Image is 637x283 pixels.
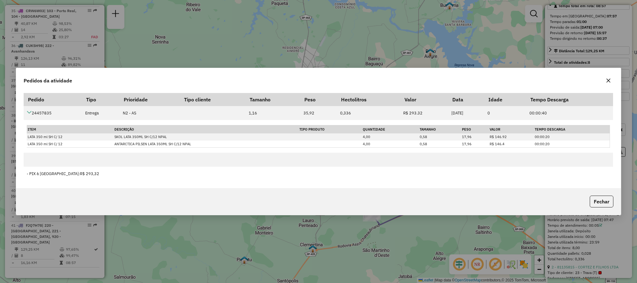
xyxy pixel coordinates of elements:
[27,133,113,141] td: LATA 350 ml SH C/ 12
[419,141,461,148] td: 0,58
[489,141,534,148] td: R$ 146.4
[119,106,180,120] td: N2 - AS
[82,93,119,106] th: Tipo
[24,106,82,120] td: 24457835
[85,110,99,116] span: Entrega
[298,125,362,134] th: Tipo Produto
[300,106,337,120] td: 35,92
[526,106,613,120] td: 00:00:40
[534,125,610,134] th: Tempo Descarga
[24,93,82,106] th: Pedido
[461,141,489,148] td: 17,96
[400,93,448,106] th: Valor
[534,141,610,148] td: 00:00:20
[80,171,99,176] span: R$ 293,32
[448,93,484,106] th: Data
[419,133,461,141] td: 0,58
[362,125,419,134] th: Quantidade
[590,196,613,207] button: Fechar
[246,93,300,106] th: Tamanho
[337,93,400,106] th: Hectolitros
[400,106,448,120] td: R$ 293.32
[461,125,489,134] th: Peso
[300,93,337,106] th: Peso
[484,93,526,106] th: Idade
[119,93,180,106] th: Prioridade
[526,93,613,106] th: Tempo Descarga
[461,133,489,141] td: 17,96
[24,77,72,84] span: Pedidos da atividade
[27,125,113,134] th: Item
[27,141,113,148] td: LATA 350 ml SH C/ 12
[489,133,534,141] td: R$ 146.92
[340,110,351,116] span: 0,336
[489,125,534,134] th: Valor
[27,171,610,177] div: - PIX à [GEOGRAPHIC_DATA]:
[362,133,419,141] td: 4,00
[180,93,246,106] th: Tipo cliente
[113,141,298,148] td: ANTARCTICA PILSEN LATA 350ML SH C/12 NPAL
[113,133,298,141] td: SKOL LATA 350ML SH C/12 NPAL
[534,133,610,141] td: 00:00:20
[246,106,300,120] td: 1,16
[113,125,298,134] th: Descrição
[419,125,461,134] th: Tamanho
[362,141,419,148] td: 4,00
[484,106,526,120] td: 0
[448,106,484,120] td: [DATE]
